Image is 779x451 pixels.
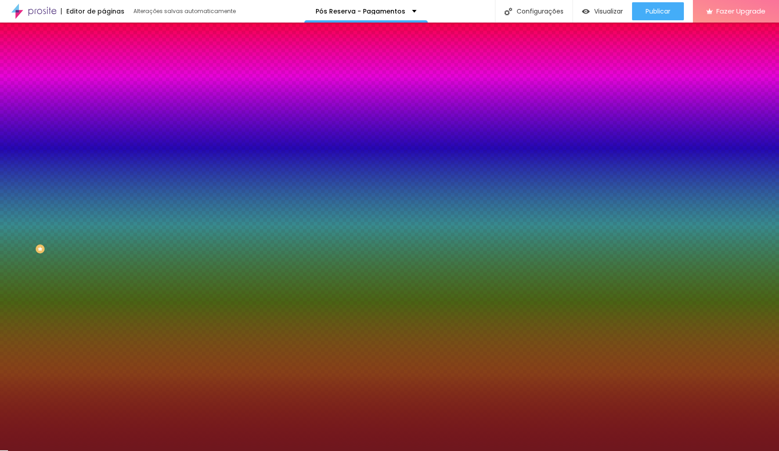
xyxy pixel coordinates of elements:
[716,7,765,15] span: Fazer Upgrade
[133,9,237,14] div: Alterações salvas automaticamente
[504,8,512,15] img: Icone
[646,8,670,15] span: Publicar
[594,8,623,15] span: Visualizar
[632,2,684,20] button: Publicar
[316,8,405,14] p: Pós Reserva - Pagamentos
[573,2,632,20] button: Visualizar
[61,8,124,14] div: Editor de páginas
[582,8,590,15] img: view-1.svg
